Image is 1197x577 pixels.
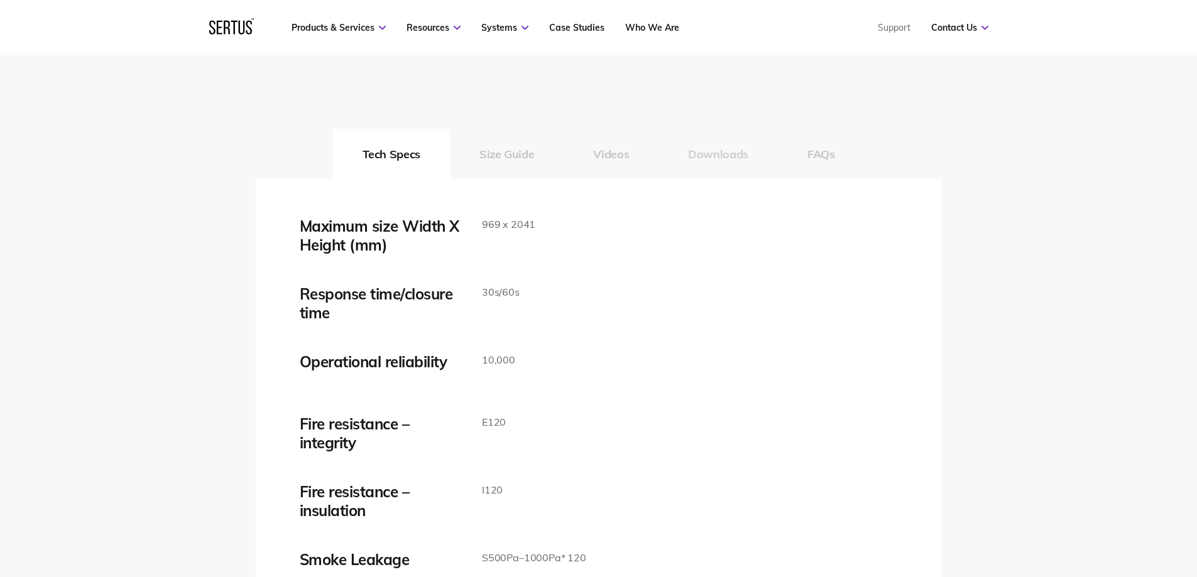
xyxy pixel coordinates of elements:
button: Downloads [659,129,778,179]
a: Products & Services [292,22,386,33]
button: Size Guide [450,129,564,179]
p: 969 x 2041 [482,217,535,233]
button: Videos [564,129,659,179]
a: Case Studies [549,22,604,33]
p: S500Pa–1000Pa* 120 [482,550,586,566]
div: Fire resistance – insulation [300,482,463,520]
div: Smoke Leakage [300,550,463,569]
p: I120 [482,482,503,499]
div: Response time/closure time [300,284,463,322]
a: Support [878,22,910,33]
div: Fire resistance – integrity [300,414,463,452]
a: Contact Us [931,22,988,33]
a: Who We Are [625,22,679,33]
div: Operational reliability [300,352,463,371]
p: 30s/60s [482,284,520,301]
a: Systems [481,22,528,33]
p: 10,000 [482,352,515,369]
button: FAQs [778,129,865,179]
p: E120 [482,414,506,431]
div: Maximum size Width X Height (mm) [300,217,463,254]
iframe: Chat Widget [971,431,1197,577]
a: Resources [407,22,461,33]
